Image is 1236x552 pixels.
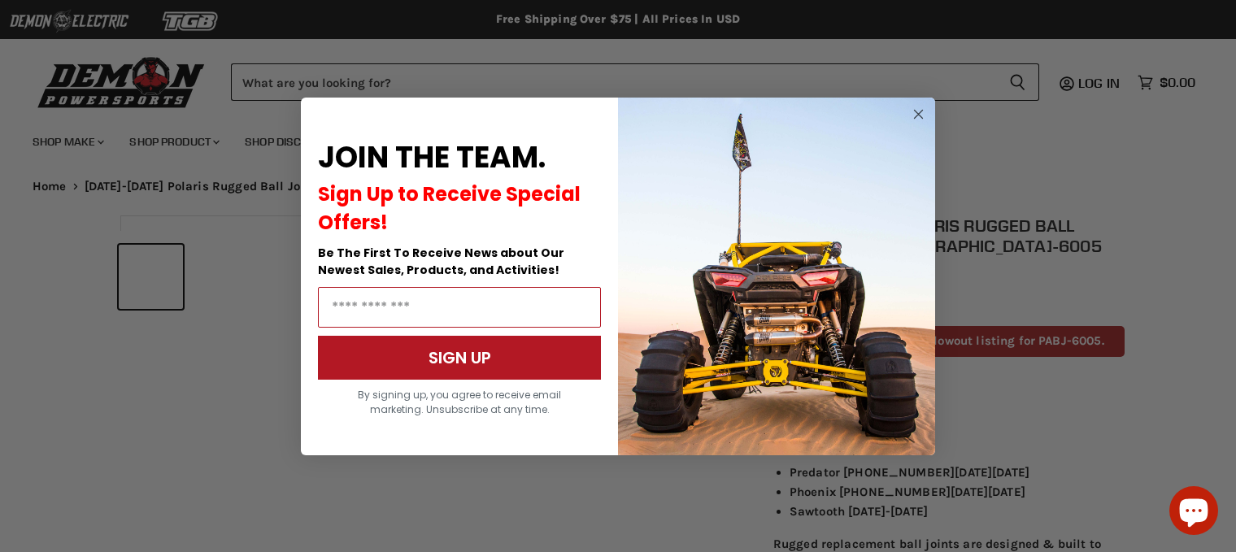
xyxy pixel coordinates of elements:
[318,336,601,380] button: SIGN UP
[318,287,601,328] input: Email Address
[358,388,561,416] span: By signing up, you agree to receive email marketing. Unsubscribe at any time.
[618,98,935,455] img: a9095488-b6e7-41ba-879d-588abfab540b.jpeg
[318,180,581,236] span: Sign Up to Receive Special Offers!
[318,245,564,278] span: Be The First To Receive News about Our Newest Sales, Products, and Activities!
[908,104,929,124] button: Close dialog
[1164,486,1223,539] inbox-online-store-chat: Shopify online store chat
[318,137,546,178] span: JOIN THE TEAM.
